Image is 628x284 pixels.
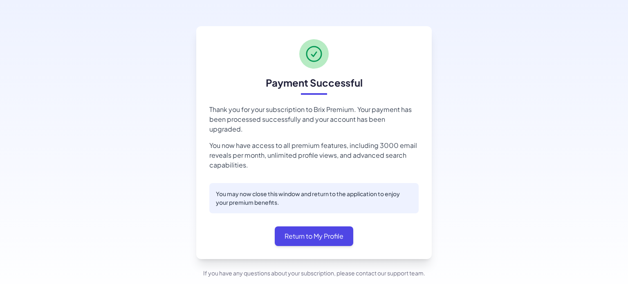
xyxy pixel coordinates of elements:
p: If you have any questions about your subscription, please contact our support team. [203,269,425,277]
button: Return to My Profile [275,226,353,246]
h1: Payment Successful [266,75,363,90]
p: You may now close this window and return to the application to enjoy your premium benefits. [216,190,412,207]
p: You now have access to all premium features, including 3000 email reveals per month, unlimited pr... [209,141,419,170]
p: Thank you for your subscription to Brix Premium. Your payment has been processed successfully and... [209,105,419,134]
